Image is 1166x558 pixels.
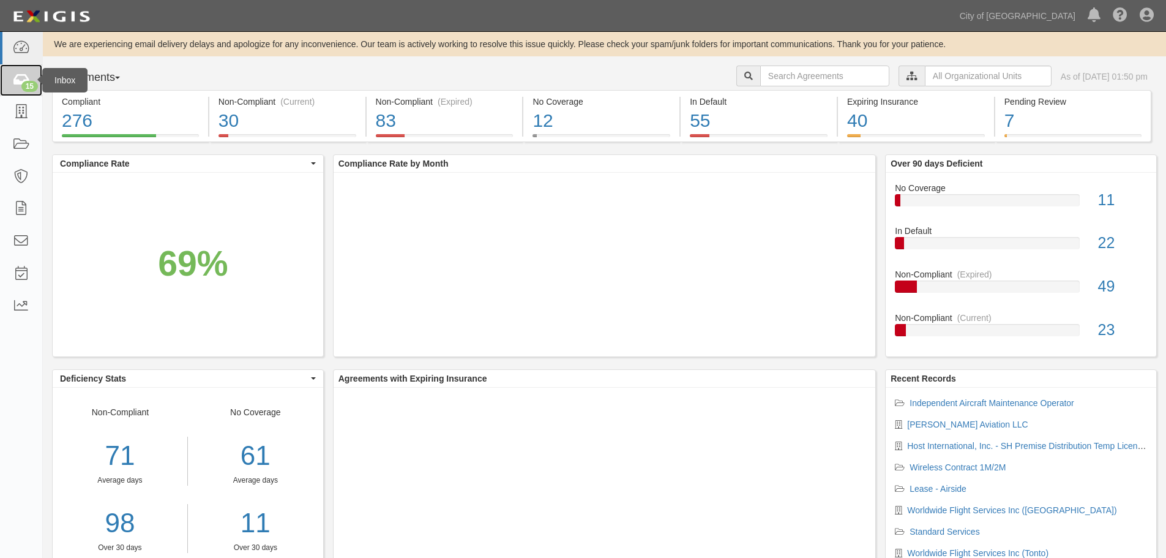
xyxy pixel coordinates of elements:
[891,374,956,383] b: Recent Records
[219,96,356,108] div: Non-Compliant (Current)
[42,68,88,92] div: Inbox
[533,96,670,108] div: No Coverage
[895,182,1147,225] a: No Coverage11
[338,374,487,383] b: Agreements with Expiring Insurance
[60,157,308,170] span: Compliance Rate
[62,96,199,108] div: Compliant
[53,437,187,475] div: 71
[910,484,966,494] a: Lease - Airside
[367,134,523,144] a: Non-Compliant(Expired)83
[1089,189,1156,211] div: 11
[438,96,473,108] div: (Expired)
[1089,276,1156,298] div: 49
[376,108,514,134] div: 83
[957,312,992,324] div: (Current)
[53,504,187,543] a: 98
[158,239,228,289] div: 69%
[52,134,208,144] a: Compliant276
[1089,232,1156,254] div: 22
[209,134,365,144] a: Non-Compliant(Current)30
[197,504,314,543] a: 11
[53,406,188,553] div: Non-Compliant
[1089,319,1156,341] div: 23
[1061,70,1148,83] div: As of [DATE] 01:50 pm
[895,225,1147,268] a: In Default22
[53,475,187,486] div: Average days
[995,134,1151,144] a: Pending Review7
[895,268,1147,312] a: Non-Compliant(Expired)49
[760,66,889,86] input: Search Agreements
[197,437,314,475] div: 61
[9,6,94,28] img: logo-5460c22ac91f19d4615b14bd174203de0afe785f0fc80cf4dbbc73dc1793850b.png
[957,268,992,281] div: (Expired)
[219,108,356,134] div: 30
[886,268,1156,281] div: Non-Compliant
[838,134,994,144] a: Expiring Insurance40
[21,81,38,92] div: 15
[280,96,315,108] div: (Current)
[910,462,1006,472] a: Wireless Contract 1M/2M
[910,527,979,537] a: Standard Services
[376,96,514,108] div: Non-Compliant (Expired)
[197,543,314,553] div: Over 30 days
[52,66,144,90] button: Agreements
[891,159,982,168] b: Over 90 days Deficient
[53,155,323,172] button: Compliance Rate
[910,398,1074,408] a: Independent Aircraft Maintenance Operator
[895,312,1147,346] a: Non-Compliant(Current)23
[53,370,323,387] button: Deficiency Stats
[533,108,670,134] div: 12
[523,134,679,144] a: No Coverage12
[925,66,1052,86] input: All Organizational Units
[60,372,308,385] span: Deficiency Stats
[690,108,828,134] div: 55
[886,312,1156,324] div: Non-Compliant
[907,420,1028,429] a: [PERSON_NAME] Aviation LLC
[886,225,1156,237] div: In Default
[847,96,985,108] div: Expiring Insurance
[907,505,1116,515] a: Worldwide Flight Services Inc ([GEOGRAPHIC_DATA])
[1004,96,1142,108] div: Pending Review
[43,38,1166,50] div: We are experiencing email delivery delays and apologize for any inconvenience. Our team is active...
[886,182,1156,194] div: No Coverage
[847,108,985,134] div: 40
[681,134,837,144] a: In Default55
[907,548,1048,558] a: Worldwide Flight Services Inc (Tonto)
[954,4,1082,28] a: City of [GEOGRAPHIC_DATA]
[62,108,199,134] div: 276
[197,475,314,486] div: Average days
[1004,108,1142,134] div: 7
[53,543,187,553] div: Over 30 days
[338,159,449,168] b: Compliance Rate by Month
[1113,9,1127,23] i: Help Center - Complianz
[188,406,323,553] div: No Coverage
[690,96,828,108] div: In Default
